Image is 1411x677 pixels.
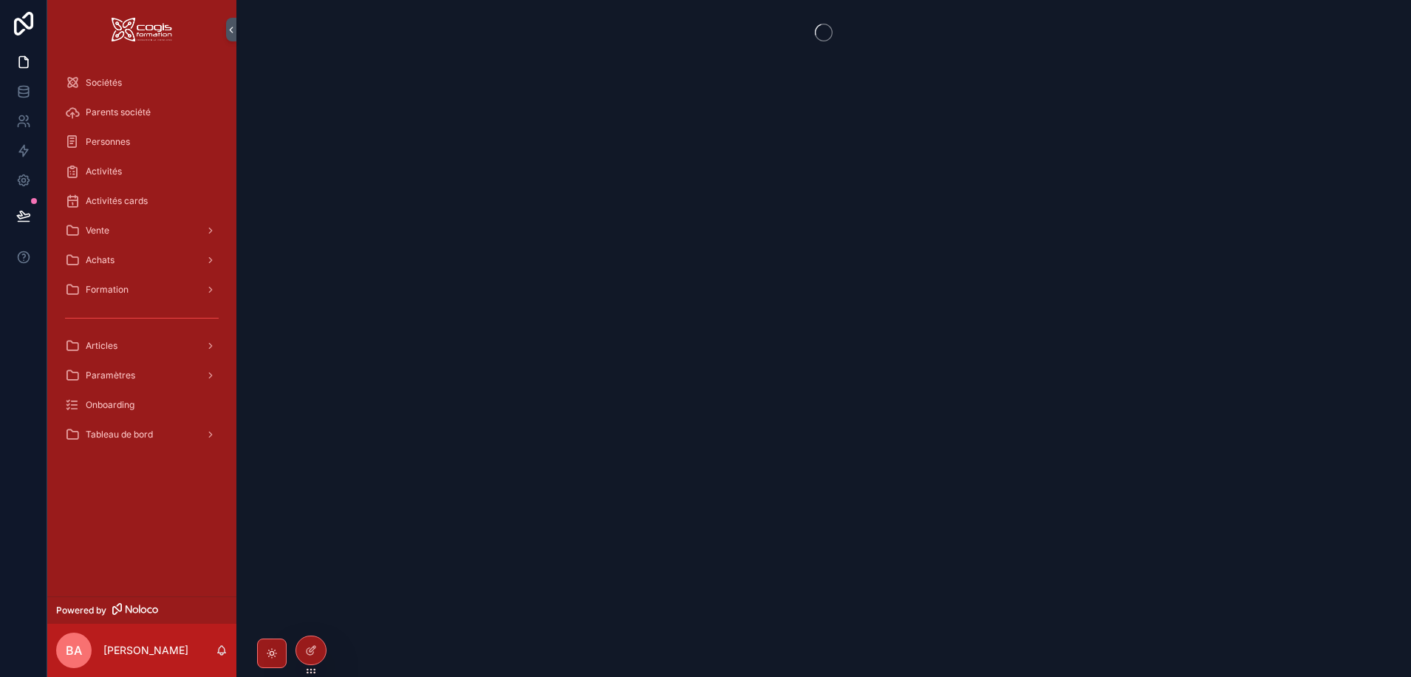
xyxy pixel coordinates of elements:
img: App logo [112,18,172,41]
a: Formation [56,276,228,303]
span: Formation [86,284,129,296]
p: [PERSON_NAME] [103,643,188,658]
span: Tableau de bord [86,429,153,440]
span: BA [66,642,82,659]
div: scrollable content [47,59,236,467]
a: Personnes [56,129,228,155]
a: Activités [56,158,228,185]
a: Vente [56,217,228,244]
span: Paramètres [86,370,135,381]
span: Activités [86,166,122,177]
span: Parents société [86,106,151,118]
span: Onboarding [86,399,134,411]
span: Achats [86,254,115,266]
a: Activités cards [56,188,228,214]
span: Activités cards [86,195,148,207]
span: Personnes [86,136,130,148]
span: Articles [86,340,117,352]
span: Sociétés [86,77,122,89]
a: Tableau de bord [56,421,228,448]
a: Sociétés [56,69,228,96]
a: Paramètres [56,362,228,389]
a: Achats [56,247,228,273]
a: Parents société [56,99,228,126]
a: Powered by [47,596,236,624]
span: Powered by [56,605,106,616]
span: Vente [86,225,109,237]
a: Articles [56,333,228,359]
a: Onboarding [56,392,228,418]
